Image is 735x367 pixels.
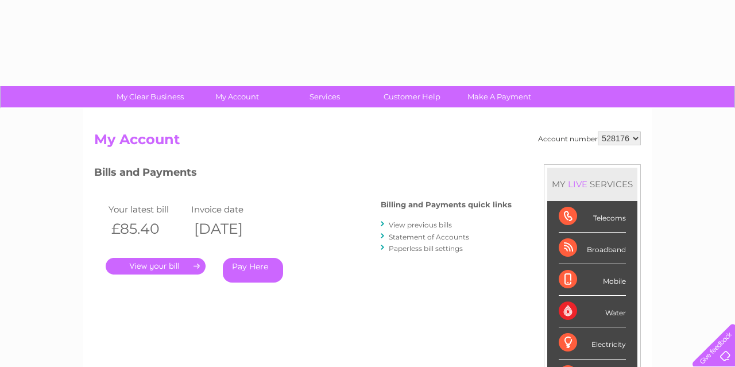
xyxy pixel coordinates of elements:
h4: Billing and Payments quick links [381,200,512,209]
div: Telecoms [559,201,626,233]
a: . [106,258,206,275]
a: My Account [190,86,285,107]
h2: My Account [94,132,641,153]
th: [DATE] [188,217,271,241]
div: Mobile [559,264,626,296]
a: View previous bills [389,221,452,229]
div: Account number [538,132,641,145]
a: Paperless bill settings [389,244,463,253]
div: LIVE [566,179,590,190]
a: Customer Help [365,86,459,107]
td: Invoice date [188,202,271,217]
h3: Bills and Payments [94,164,512,184]
th: £85.40 [106,217,188,241]
a: Statement of Accounts [389,233,469,241]
td: Your latest bill [106,202,188,217]
div: Water [559,296,626,327]
a: My Clear Business [103,86,198,107]
a: Make A Payment [452,86,547,107]
div: MY SERVICES [547,168,637,200]
div: Broadband [559,233,626,264]
div: Electricity [559,327,626,359]
a: Pay Here [223,258,283,283]
a: Services [277,86,372,107]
